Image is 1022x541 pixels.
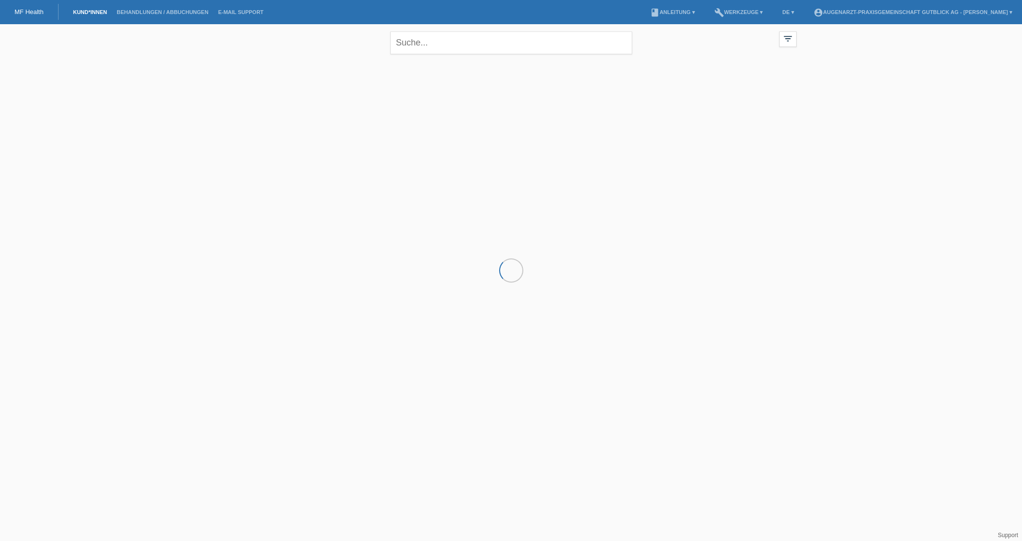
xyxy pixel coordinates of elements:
input: Suche... [390,31,632,54]
a: MF Health [15,8,44,15]
a: Behandlungen / Abbuchungen [112,9,213,15]
i: book [650,8,660,17]
a: bookAnleitung ▾ [645,9,700,15]
a: account_circleAugenarzt-Praxisgemeinschaft Gutblick AG - [PERSON_NAME] ▾ [809,9,1017,15]
i: filter_list [783,33,793,44]
a: buildWerkzeuge ▾ [710,9,768,15]
a: DE ▾ [777,9,799,15]
i: account_circle [814,8,823,17]
i: build [714,8,724,17]
a: Support [998,532,1018,539]
a: E-Mail Support [213,9,268,15]
a: Kund*innen [68,9,112,15]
